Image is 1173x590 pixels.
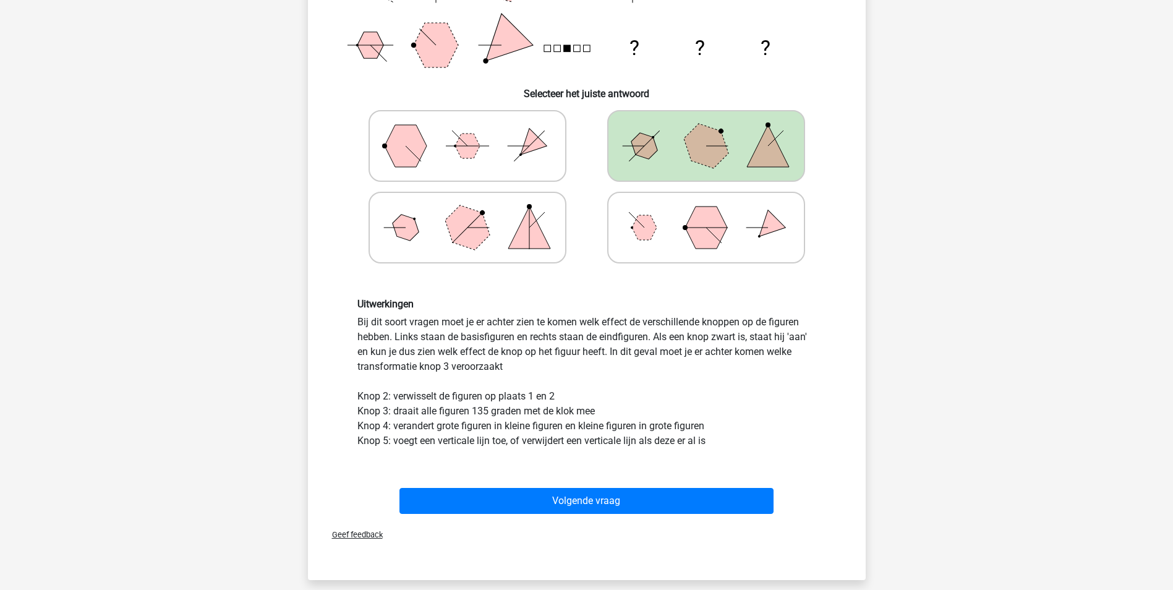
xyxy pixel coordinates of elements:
[357,298,816,310] h6: Uitwerkingen
[348,298,825,448] div: Bij dit soort vragen moet je er achter zien te komen welk effect de verschillende knoppen op de f...
[629,36,639,60] text: ?
[322,530,383,539] span: Geef feedback
[694,36,704,60] text: ?
[761,36,770,60] text: ?
[399,488,774,514] button: Volgende vraag
[328,78,846,100] h6: Selecteer het juiste antwoord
